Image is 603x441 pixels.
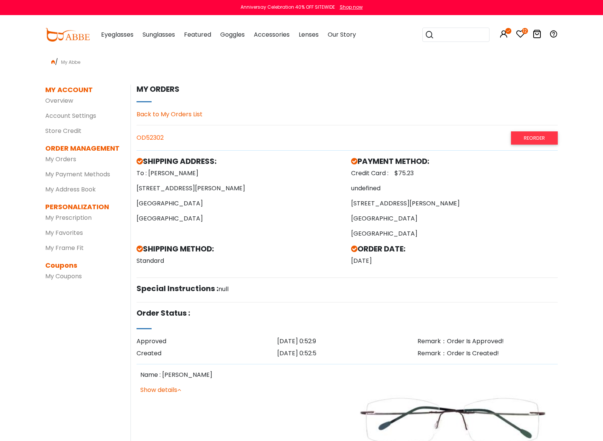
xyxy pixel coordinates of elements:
span: Featured [184,30,211,39]
p: Credit Card : $75.23 [351,169,558,178]
dt: MY ACCOUNT [45,85,93,95]
dt: Coupons [45,260,120,270]
p: [GEOGRAPHIC_DATA] [137,199,344,208]
a: 12 [516,31,525,40]
span: Eyeglasses [101,30,133,39]
a: My Payment Methods [45,170,110,179]
p: [STREET_ADDRESS][PERSON_NAME] [351,199,558,208]
a: My Favorites [45,228,83,237]
div: [DATE] 0:52:5 [277,349,417,358]
div: Approved [137,337,277,346]
span: Our Story [328,30,356,39]
a: Shop now [336,4,363,10]
span: Standard [137,256,164,265]
a: My Prescription [45,213,92,222]
a: Overview [45,96,73,105]
h5: SHIPPING METHOD: [137,244,344,253]
span: Lenses [299,30,319,39]
i: 12 [522,28,528,34]
a: Back to My Orders List [137,110,203,119]
h5: Special Instructions : [137,284,218,293]
h5: ORDER DATE: [351,244,558,253]
span: Sunglasses [143,30,175,39]
dt: PERSONALIZATION [45,202,120,212]
div: [DATE] 0:52:9 [277,337,417,346]
p: Name : [PERSON_NAME] [140,370,344,379]
div: / [45,54,558,66]
h5: My orders [137,85,558,94]
a: Show details [140,385,181,394]
span: Accessories [254,30,290,39]
a: Account Settings [45,111,96,120]
p: To : [PERSON_NAME] [137,169,344,178]
p: [STREET_ADDRESS][PERSON_NAME] [137,184,344,193]
a: My Address Book [45,185,96,194]
p: [DATE] [351,256,558,265]
img: home.png [51,60,55,64]
a: My Orders [45,155,76,163]
div: Shop now [340,4,363,11]
a: Reorder [511,131,558,145]
span: My Abbe [58,59,83,65]
span: Goggles [220,30,245,39]
p: undefined [351,184,558,193]
span: null [218,285,229,293]
div: Anniversay Celebration 40% OFF SITEWIDE [241,4,335,11]
p: [GEOGRAPHIC_DATA] [351,229,558,238]
div: Remark：Order Is Created! [417,349,558,358]
p: [GEOGRAPHIC_DATA] [137,214,344,223]
img: abbeglasses.com [45,28,90,42]
a: My Frame Fit [45,244,84,252]
a: Store Credit [45,126,81,135]
p: [GEOGRAPHIC_DATA] [351,214,558,223]
dt: ORDER MANAGEMENT [45,143,120,153]
h5: SHIPPING ADDRESS: [137,157,344,166]
div: OD52302 [137,131,558,144]
div: Remark：Order Is Approved! [417,337,558,346]
a: My Coupons [45,272,82,281]
h5: PAYMENT METHOD: [351,157,558,166]
div: Created [137,349,277,358]
h5: Order Status : [137,308,190,318]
